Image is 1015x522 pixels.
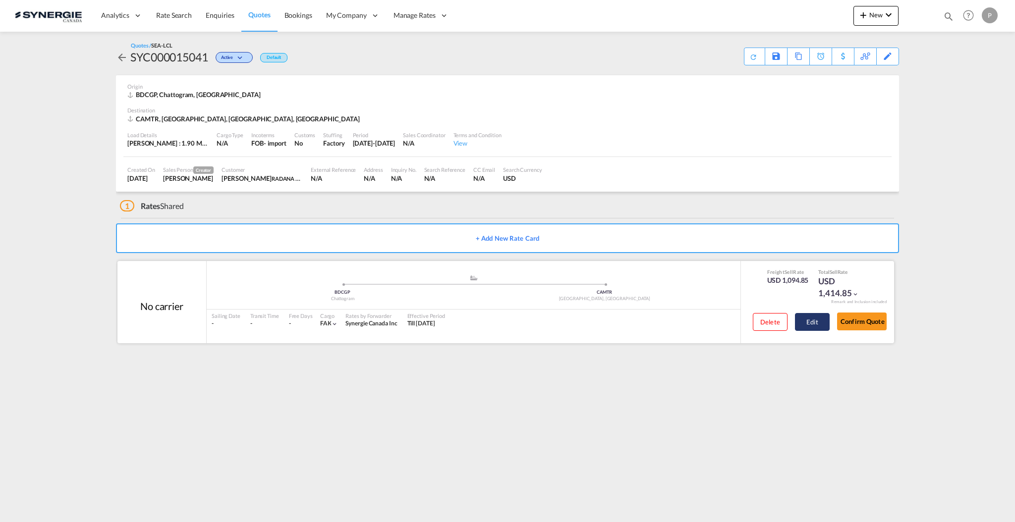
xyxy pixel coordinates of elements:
[424,166,465,173] div: Search Reference
[407,312,445,319] div: Effective Period
[503,174,542,183] div: USD
[326,10,367,20] span: My Company
[943,11,954,26] div: icon-magnify
[407,319,435,328] div: Till 24 Oct 2025
[250,312,279,319] div: Transit Time
[353,131,395,139] div: Period
[116,52,128,63] md-icon: icon-arrow-left
[264,139,286,148] div: - import
[120,201,184,211] div: Shared
[284,11,312,19] span: Bookings
[217,131,243,139] div: Cargo Type
[345,319,397,327] span: Synergie Canada Inc
[217,139,243,148] div: N/A
[837,313,887,330] button: Confirm Quote
[364,174,383,183] div: N/A
[424,174,465,183] div: N/A
[311,174,356,183] div: N/A
[407,319,435,327] span: Till [DATE]
[311,166,356,173] div: External Reference
[101,10,129,20] span: Analytics
[222,166,303,173] div: Customer
[193,166,214,174] span: Creator
[403,131,445,139] div: Sales Coordinator
[474,289,736,296] div: CAMTR
[130,49,208,65] div: SYC000015041
[345,312,397,319] div: Rates by Forwarder
[250,319,279,328] div: -
[294,131,315,139] div: Customs
[136,91,260,99] span: BDCGP, Chattogram, [GEOGRAPHIC_DATA]
[453,131,502,139] div: Terms and Condition
[127,166,155,173] div: Created On
[260,53,287,62] div: Default
[272,174,316,182] span: RADANA TEX INC.
[127,83,888,90] div: Origin
[473,174,495,183] div: N/A
[208,49,255,65] div: Change Status Here
[473,166,495,173] div: CC Email
[251,139,264,148] div: FOB
[127,90,263,99] div: BDCGP, Chattogram, Europe
[206,11,234,19] span: Enquiries
[749,53,757,61] md-icon: icon-refresh
[503,166,542,173] div: Search Currency
[943,11,954,22] md-icon: icon-magnify
[235,55,247,61] md-icon: icon-chevron-down
[212,319,240,328] div: -
[323,131,344,139] div: Stuffing
[163,166,214,174] div: Sales Person
[140,299,183,313] div: No carrier
[131,42,172,49] div: Quotes /SEA-LCL
[116,223,899,253] button: + Add New Rate Card
[141,201,161,210] span: Rates
[127,174,155,183] div: 24 Sep 2025
[120,200,134,211] span: 1
[212,289,474,296] div: BDCGP
[883,9,895,21] md-icon: icon-chevron-down
[294,139,315,148] div: No
[364,166,383,173] div: Address
[345,319,397,328] div: Synergie Canada Inc
[163,174,214,183] div: Pablo Gomez Saldarriaga
[785,269,793,275] span: Sell
[320,312,338,319] div: Cargo
[391,166,416,173] div: Inquiry No.
[474,296,736,302] div: [GEOGRAPHIC_DATA], [GEOGRAPHIC_DATA]
[394,10,436,20] span: Manage Rates
[320,319,332,327] span: FAK
[216,52,253,63] div: Change Status Here
[749,48,760,61] div: Quote PDF is not available at this time
[853,6,899,26] button: icon-plus 400-fgNewicon-chevron-down
[331,320,338,327] md-icon: icon-chevron-down
[212,296,474,302] div: Chattogram
[289,319,291,328] div: -
[127,139,209,148] div: [PERSON_NAME] : 1.90 MT | Volumetric Wt : 8.11 CBM | Chargeable Wt : 8.11 W/M
[960,7,977,24] span: Help
[468,275,480,280] md-icon: assets/icons/custom/ship-fill.svg
[221,54,235,64] span: Active
[982,7,998,23] div: P
[960,7,982,25] div: Help
[151,42,172,49] span: SEA-LCL
[222,174,303,183] div: BOZLU Chowdhury
[857,9,869,21] md-icon: icon-plus 400-fg
[765,48,787,65] div: Save As Template
[323,139,344,148] div: Factory Stuffing
[289,312,313,319] div: Free Days
[15,4,82,27] img: 1f56c880d42311ef80fc7dca854c8e59.png
[852,291,859,298] md-icon: icon-chevron-down
[818,275,868,299] div: USD 1,414.85
[403,139,445,148] div: N/A
[127,114,362,123] div: CAMTR, Montreal, QC, Americas
[251,131,286,139] div: Incoterms
[212,312,240,319] div: Sailing Date
[824,299,894,305] div: Remark and Inclusion included
[116,49,130,65] div: icon-arrow-left
[818,268,868,275] div: Total Rate
[753,313,788,331] button: Delete
[830,269,838,275] span: Sell
[767,268,809,275] div: Freight Rate
[127,106,888,114] div: Destination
